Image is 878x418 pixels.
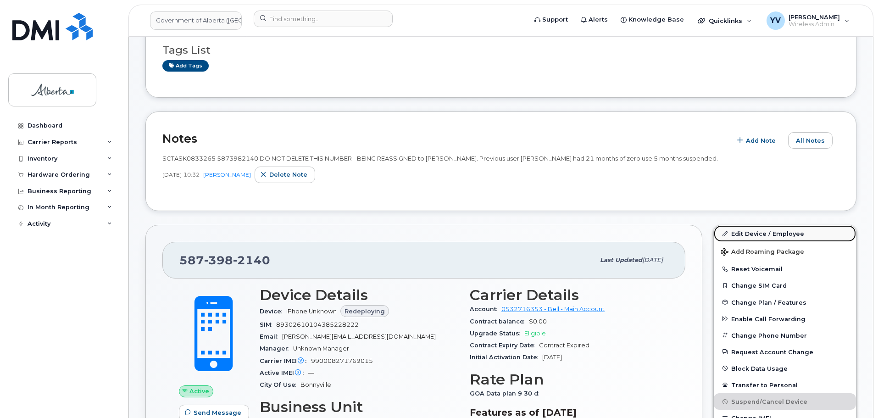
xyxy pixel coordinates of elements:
span: Initial Activation Date [470,354,542,361]
h3: Carrier Details [470,287,669,303]
a: Government of Alberta (GOA) [150,11,242,30]
div: Quicklinks [691,11,758,30]
input: Find something... [254,11,393,27]
a: Add tags [162,60,209,72]
button: Change Plan / Features [714,294,856,311]
span: 89302610104385228222 [276,321,359,328]
span: Wireless Admin [789,21,840,28]
h3: Rate Plan [470,371,669,388]
span: Carrier IMEI [260,357,311,364]
span: Knowledge Base [628,15,684,24]
div: Yen Vong [760,11,856,30]
span: Contract balance [470,318,529,325]
span: [DATE] [642,256,663,263]
span: Redeploying [345,307,385,316]
span: Enable Call Forwarding [731,315,806,322]
button: Suspend/Cancel Device [714,393,856,410]
span: Contract Expiry Date [470,342,539,349]
span: Bonnyville [300,381,331,388]
span: Unknown Manager [293,345,349,352]
button: Block Data Usage [714,360,856,377]
span: Send Message [194,408,241,417]
span: 2140 [233,253,270,267]
a: Support [528,11,574,29]
span: [DATE] [542,354,562,361]
span: Suspend/Cancel Device [731,398,807,405]
h3: Device Details [260,287,459,303]
span: Email [260,333,282,340]
button: Transfer to Personal [714,377,856,393]
span: 398 [204,253,233,267]
button: Change SIM Card [714,277,856,294]
span: Manager [260,345,293,352]
span: Support [542,15,568,24]
span: City Of Use [260,381,300,388]
a: Edit Device / Employee [714,225,856,242]
span: Upgrade Status [470,330,524,337]
span: $0.00 [529,318,547,325]
button: Enable Call Forwarding [714,311,856,327]
span: 990008271769015 [311,357,373,364]
span: [PERSON_NAME] [789,13,840,21]
span: Quicklinks [709,17,742,24]
button: Add Roaming Package [714,242,856,261]
span: Add Roaming Package [721,248,804,257]
span: [PERSON_NAME][EMAIL_ADDRESS][DOMAIN_NAME] [282,333,436,340]
span: 10:32 [183,171,200,178]
span: YV [770,15,781,26]
a: Alerts [574,11,614,29]
span: GOA Data plan 9 30 d [470,390,543,397]
span: Alerts [589,15,608,24]
span: [DATE] [162,171,182,178]
h2: Notes [162,132,727,145]
span: Add Note [746,136,776,145]
h3: Features as of [DATE] [470,407,669,418]
span: Last updated [600,256,642,263]
span: SIM [260,321,276,328]
span: 587 [179,253,270,267]
span: Change Plan / Features [731,299,806,306]
button: Add Note [731,132,784,149]
span: SCTASK0833265 5873982140 DO NOT DELETE THIS NUMBER - BEING REASSIGNED to [PERSON_NAME]. Previous ... [162,155,718,162]
span: Eligible [524,330,546,337]
span: Active [189,387,209,396]
span: Contract Expired [539,342,589,349]
button: All Notes [788,132,833,149]
a: [PERSON_NAME] [203,171,251,178]
button: Request Account Change [714,344,856,360]
span: — [308,369,314,376]
a: 0532716353 - Bell - Main Account [501,306,605,312]
span: Device [260,308,286,315]
a: Knowledge Base [614,11,690,29]
h3: Tags List [162,45,839,56]
button: Reset Voicemail [714,261,856,277]
button: Change Phone Number [714,327,856,344]
span: iPhone Unknown [286,308,337,315]
button: Delete note [255,167,315,183]
span: Active IMEI [260,369,308,376]
span: Account [470,306,501,312]
h3: Business Unit [260,399,459,415]
span: All Notes [796,136,825,145]
span: Delete note [269,170,307,179]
